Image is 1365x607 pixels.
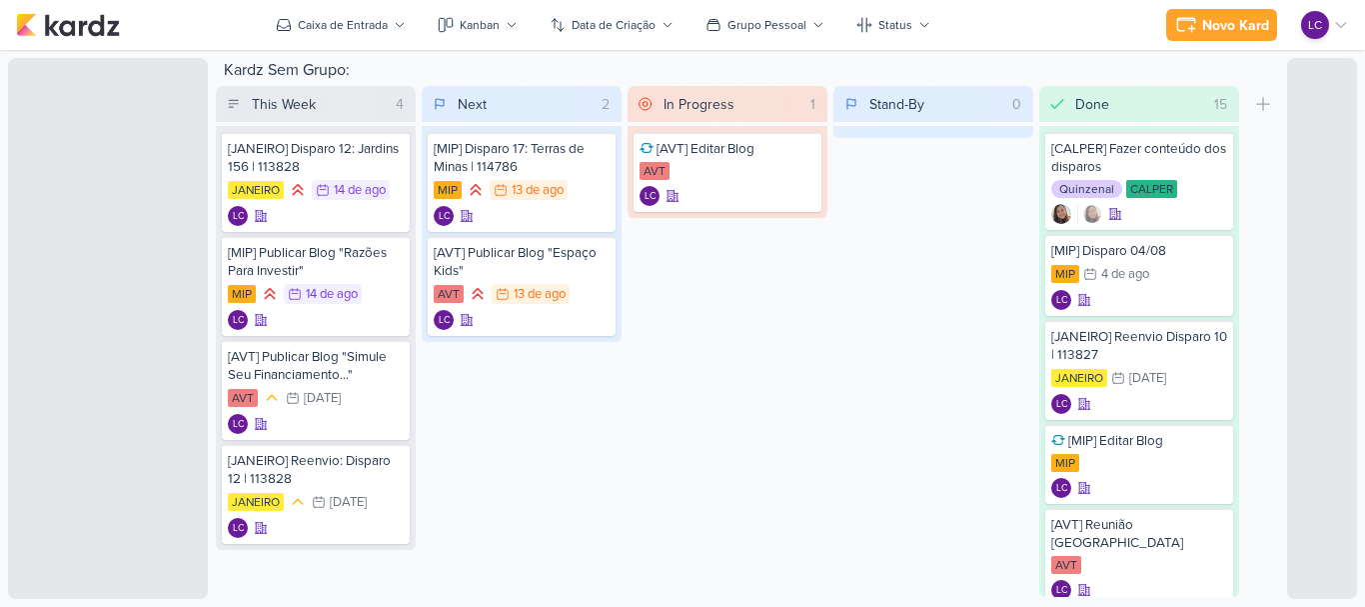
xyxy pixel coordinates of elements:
[1166,9,1277,41] button: Novo Kard
[1004,94,1029,115] div: 0
[1051,556,1081,574] div: AVT
[468,284,488,304] div: Prioridade Alta
[1051,204,1071,224] div: Criador(a): Sharlene Khoury
[288,492,308,512] div: Prioridade Média
[434,206,454,226] div: Laís Costa
[262,388,282,408] div: Prioridade Média
[260,284,280,304] div: Prioridade Alta
[1051,369,1107,387] div: JANEIRO
[1301,11,1329,39] div: Laís Costa
[228,452,404,488] div: [JANEIRO] Reenvio: Disparo 12 | 113828
[216,58,1279,86] div: Kardz Sem Grupo:
[306,288,358,301] div: 14 de ago
[514,288,566,301] div: 13 de ago
[334,184,386,197] div: 14 de ago
[434,244,610,280] div: [AVT] Publicar Blog "Espaço Kids"
[1051,204,1071,224] img: Sharlene Khoury
[228,310,248,330] div: Laís Costa
[434,310,454,330] div: Criador(a): Laís Costa
[1051,478,1071,498] div: Laís Costa
[233,316,244,326] p: LC
[1126,180,1177,198] div: CALPER
[1051,290,1071,310] div: Criador(a): Laís Costa
[1308,16,1322,34] p: LC
[228,414,248,434] div: Criador(a): Laís Costa
[1077,204,1102,224] div: Colaboradores: Sharlene Khoury
[228,181,284,199] div: JANEIRO
[434,206,454,226] div: Criador(a): Laís Costa
[512,184,564,197] div: 13 de ago
[1056,484,1067,494] p: LC
[1056,586,1067,596] p: LC
[1051,265,1079,283] div: MIP
[1051,394,1071,414] div: Criador(a): Laís Costa
[1206,94,1235,115] div: 15
[1056,296,1067,306] p: LC
[645,192,656,202] p: LC
[1051,290,1071,310] div: Laís Costa
[439,316,450,326] p: LC
[1129,372,1166,385] div: [DATE]
[1051,478,1071,498] div: Criador(a): Laís Costa
[640,140,815,158] div: [AVT] Editar Blog
[434,181,462,199] div: MIP
[1051,454,1079,472] div: MIP
[228,140,404,176] div: [JANEIRO] Disparo 12: Jardins 156 | 113828
[228,518,248,538] div: Criador(a): Laís Costa
[228,206,248,226] div: Laís Costa
[434,285,464,303] div: AVT
[1051,180,1122,198] div: Quinzenal
[802,94,823,115] div: 1
[1051,328,1227,364] div: [JANEIRO] Reenvio Disparo 10 | 113827
[439,212,450,222] p: LC
[640,186,660,206] div: Laís Costa
[304,392,341,405] div: [DATE]
[228,518,248,538] div: Laís Costa
[228,206,248,226] div: Criador(a): Laís Costa
[1051,432,1227,450] div: [MIP] Editar Blog
[228,285,256,303] div: MIP
[1202,15,1269,36] div: Novo Kard
[434,140,610,176] div: [MIP] Disparo 17: Terras de Minas | 114786
[288,180,308,200] div: Prioridade Alta
[1051,580,1071,600] div: Laís Costa
[1051,140,1227,176] div: [CALPER] Fazer conteúdo dos disparos
[16,13,120,37] img: kardz.app
[466,180,486,200] div: Prioridade Alta
[1051,242,1227,260] div: [MIP] Disparo 04/08
[228,348,404,384] div: [AVT] Publicar Blog "Simule Seu Financiamento..."
[330,496,367,509] div: [DATE]
[1051,580,1071,600] div: Criador(a): Laís Costa
[233,524,244,534] p: LC
[640,162,670,180] div: AVT
[1082,204,1102,224] img: Sharlene Khoury
[228,414,248,434] div: Laís Costa
[1051,516,1227,552] div: [AVT] Reunião Jardim do Éden
[434,310,454,330] div: Laís Costa
[228,389,258,407] div: AVT
[594,94,618,115] div: 2
[228,493,284,511] div: JANEIRO
[388,94,412,115] div: 4
[233,212,244,222] p: LC
[1051,394,1071,414] div: Laís Costa
[1056,400,1067,410] p: LC
[1101,268,1149,281] div: 4 de ago
[233,420,244,430] p: LC
[228,310,248,330] div: Criador(a): Laís Costa
[228,244,404,280] div: [MIP] Publicar Blog "Razões Para Investir"
[640,186,660,206] div: Criador(a): Laís Costa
